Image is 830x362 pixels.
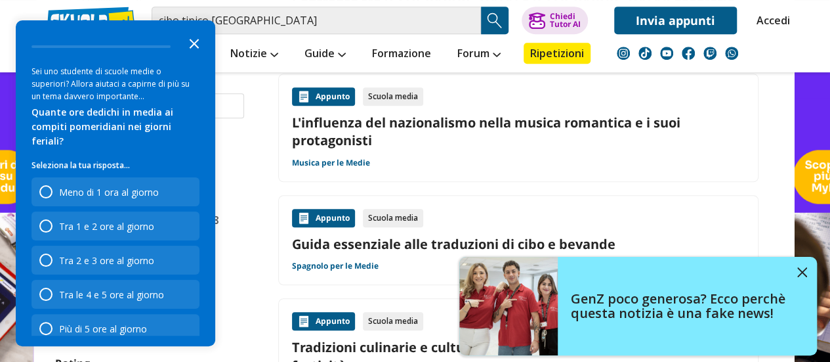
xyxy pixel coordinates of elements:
[485,11,505,30] img: Cerca appunti, riassunti o versioni
[31,246,199,275] div: Tra 2 e 3 ore al giorno
[363,209,423,227] div: Scuola media
[660,47,673,60] img: youtube
[369,43,434,66] a: Formazione
[549,12,580,28] div: Chiedi Tutor AI
[297,212,310,225] img: Appunti contenuto
[292,235,745,253] a: Guida essenziale alle traduzioni di cibo e bevande
[459,257,817,355] a: GenZ poco generosa? Ecco perchè questa notizia è una fake news!
[614,7,737,34] a: Invia appunti
[682,47,695,60] img: facebook
[297,315,310,328] img: Appunti contenuto
[59,186,159,198] div: Meno di 1 ora al giorno
[292,312,355,330] div: Appunto
[31,177,199,206] div: Meno di 1 ora al giorno
[16,20,215,346] div: Survey
[31,212,199,240] div: Tra 1 e 2 ore al giorno
[363,312,423,330] div: Scuola media
[181,30,207,56] button: Close the survey
[31,105,199,148] div: Quante ore dedichi in media ai compiti pomeridiani nei giorni feriali?
[31,314,199,343] div: Più di 5 ore al giorno
[31,65,199,102] div: Sei uno studente di scuole medie o superiori? Allora aiutaci a capirne di più su un tema davvero ...
[59,254,154,267] div: Tra 2 e 3 ore al giorno
[524,43,591,64] a: Ripetizioni
[227,43,281,66] a: Notizie
[59,220,154,233] div: Tra 1 e 2 ore al giorno
[797,267,807,277] img: close
[454,43,504,66] a: Forum
[363,87,423,106] div: Scuola media
[301,43,349,66] a: Guide
[617,47,630,60] img: instagram
[292,209,355,227] div: Appunto
[481,7,508,34] button: Search Button
[522,7,588,34] button: ChiediTutor AI
[757,7,784,34] a: Accedi
[292,158,370,168] a: Musica per le Medie
[725,47,738,60] img: WhatsApp
[703,47,716,60] img: twitch
[571,292,787,321] h4: GenZ poco generosa? Ecco perchè questa notizia è una fake news!
[638,47,652,60] img: tiktok
[59,323,147,335] div: Più di 5 ore al giorno
[292,87,355,106] div: Appunto
[31,159,199,172] p: Seleziona la tua risposta...
[152,7,481,34] input: Cerca appunti, riassunti o versioni
[292,114,745,149] a: L'influenza del nazionalismo nella musica romantica e i suoi protagonisti
[31,280,199,309] div: Tra le 4 e 5 ore al giorno
[59,288,164,301] div: Tra le 4 e 5 ore al giorno
[292,261,379,271] a: Spagnolo per le Medie
[297,90,310,103] img: Appunti contenuto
